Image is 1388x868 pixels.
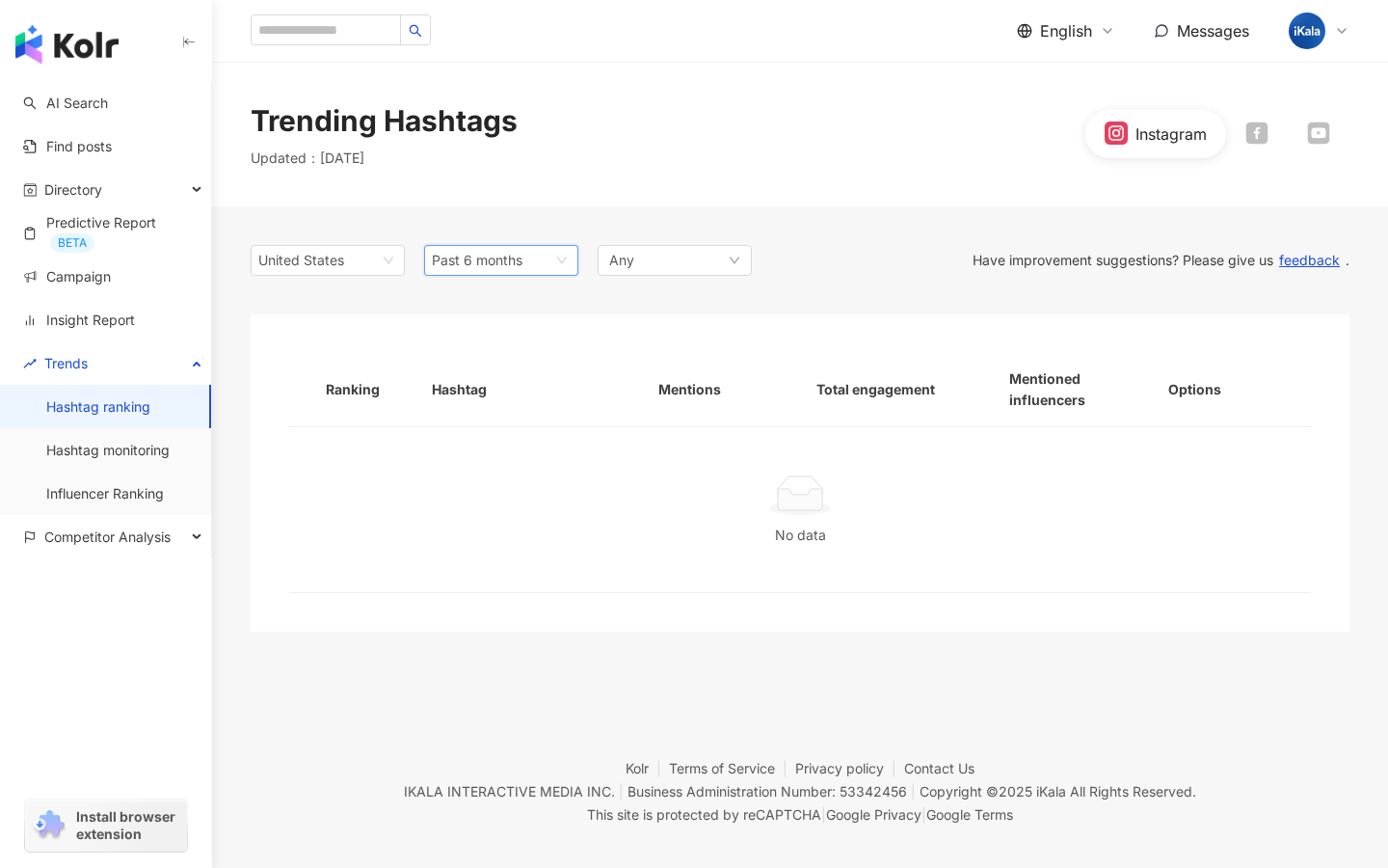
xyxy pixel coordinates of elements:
a: Google Privacy [826,806,921,823]
span: | [619,783,624,800]
span: Past 6 months [432,252,522,268]
div: Have improvement suggestions? Please give us . [752,252,1349,269]
a: Find posts [23,137,112,156]
a: searchAI Search [23,94,108,113]
span: Messages [1177,21,1249,41]
div: Trending Hashtags [251,100,518,141]
a: Contact Us [904,760,974,776]
span: This site is protected by reCAPTCHA [587,803,1013,827]
a: iKala [1036,783,1066,800]
a: Influencer Ranking [46,484,164,503]
span: | [921,806,926,823]
a: Privacy policy [795,760,904,776]
div: Copyright © 2025 All Rights Reserved. [920,783,1196,800]
div: United States [258,246,321,275]
div: IKALA INTERACTIVE MEDIA INC. [404,783,615,800]
div: Business Administration Number: 53342456 [627,783,907,800]
span: | [911,783,916,800]
a: Kolr [626,760,669,776]
th: Options [1153,353,1311,427]
a: Insight Report [23,311,135,330]
img: cropped-ikala-app-icon-2.png [1289,13,1325,49]
span: | [821,806,826,823]
a: Google Terms [926,806,1013,823]
img: chrome extension [31,810,67,841]
th: Ranking [289,353,416,427]
th: Mentions [643,353,801,427]
th: Hashtag [416,353,643,427]
span: Trends [44,341,88,385]
span: search [409,24,422,38]
div: No data [312,525,1288,546]
img: logo [15,25,119,64]
button: feedback [1273,252,1346,269]
span: down [729,255,740,266]
div: Instagram [1135,123,1207,145]
a: Hashtag ranking [46,397,150,417]
a: chrome extensionInstall browser extension [25,800,187,852]
span: English [1040,20,1092,41]
a: Campaign [23,267,111,286]
a: Terms of Service [669,760,795,776]
span: Install browser extension [76,808,181,843]
span: rise [23,357,37,370]
th: Total engagement [801,353,994,427]
span: Directory [44,168,102,211]
p: Updated ： [DATE] [251,149,518,168]
span: Any [609,250,634,271]
span: Competitor Analysis [44,515,171,558]
a: Predictive ReportBETA [23,213,196,253]
th: Mentioned influencers [994,353,1152,427]
a: Hashtag monitoring [46,441,170,460]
